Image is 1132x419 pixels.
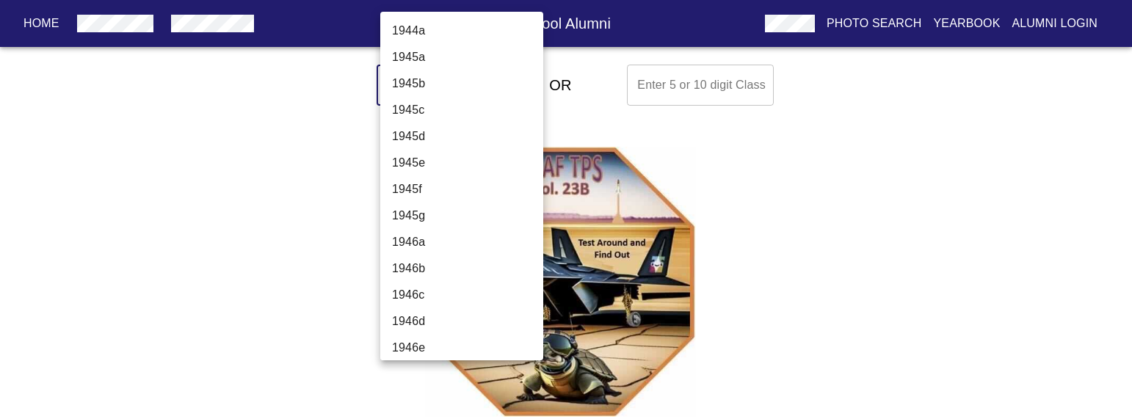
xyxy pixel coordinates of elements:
[380,282,554,308] li: 1946c
[380,123,554,150] li: 1945d
[380,70,554,97] li: 1945b
[380,44,554,70] li: 1945a
[380,97,554,123] li: 1945c
[380,176,554,203] li: 1945f
[380,255,554,282] li: 1946b
[380,308,554,335] li: 1946d
[380,18,554,44] li: 1944a
[380,150,554,176] li: 1945e
[380,335,554,361] li: 1946e
[380,229,554,255] li: 1946a
[380,203,554,229] li: 1945g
